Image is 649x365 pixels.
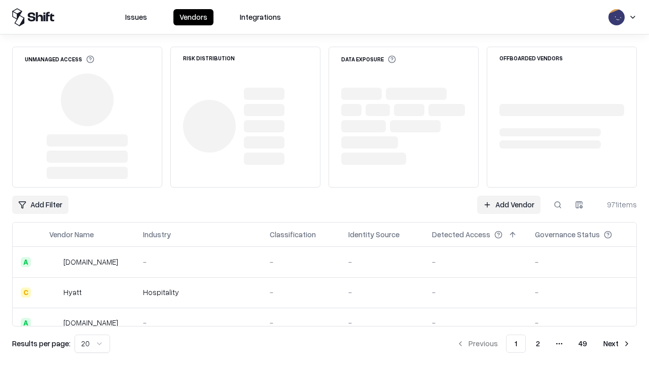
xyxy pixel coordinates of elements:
button: Issues [119,9,153,25]
div: - [535,287,628,298]
p: Results per page: [12,338,70,349]
div: Detected Access [432,229,490,240]
div: Offboarded Vendors [499,55,563,61]
div: Hyatt [63,287,82,298]
div: Governance Status [535,229,600,240]
div: [DOMAIN_NAME] [63,257,118,267]
img: intrado.com [49,257,59,267]
div: - [348,257,416,267]
div: A [21,318,31,328]
button: Integrations [234,9,287,25]
div: - [432,317,519,328]
div: - [432,287,519,298]
nav: pagination [450,335,637,353]
div: Identity Source [348,229,400,240]
div: C [21,287,31,298]
button: 49 [570,335,595,353]
button: Add Filter [12,196,68,214]
div: Risk Distribution [183,55,235,61]
div: Vendor Name [49,229,94,240]
img: Hyatt [49,287,59,298]
div: - [348,287,416,298]
div: 971 items [596,199,637,210]
div: Data Exposure [341,55,396,63]
div: - [270,257,332,267]
div: Industry [143,229,171,240]
div: - [270,287,332,298]
div: Hospitality [143,287,254,298]
div: - [432,257,519,267]
div: Classification [270,229,316,240]
img: primesec.co.il [49,318,59,328]
button: 2 [528,335,548,353]
button: Vendors [173,9,213,25]
div: - [143,257,254,267]
button: 1 [506,335,526,353]
div: [DOMAIN_NAME] [63,317,118,328]
div: A [21,257,31,267]
div: - [535,257,628,267]
div: - [270,317,332,328]
div: Unmanaged Access [25,55,94,63]
div: - [143,317,254,328]
button: Next [597,335,637,353]
div: - [535,317,628,328]
a: Add Vendor [477,196,540,214]
div: - [348,317,416,328]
